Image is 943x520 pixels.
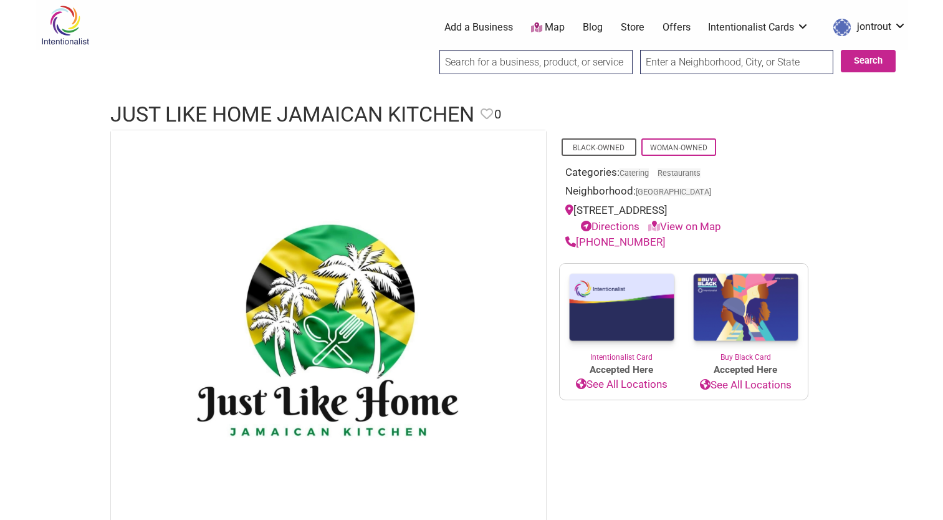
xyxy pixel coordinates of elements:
[650,143,707,152] a: Woman-Owned
[640,50,833,74] input: Enter a Neighborhood, City, or State
[560,264,684,352] img: Intentionalist Card
[620,168,649,178] a: Catering
[36,5,95,46] img: Intentionalist
[565,236,666,248] a: [PHONE_NUMBER]
[481,108,493,120] i: Favorite
[581,220,639,233] a: Directions
[565,165,802,184] div: Categories:
[658,168,701,178] a: Restaurants
[684,264,808,364] a: Buy Black Card
[621,21,644,34] a: Store
[531,21,565,35] a: Map
[663,21,691,34] a: Offers
[708,21,809,34] a: Intentionalist Cards
[573,143,625,152] a: Black-Owned
[565,183,802,203] div: Neighborhood:
[636,188,711,196] span: [GEOGRAPHIC_DATA]
[444,21,513,34] a: Add a Business
[684,363,808,377] span: Accepted Here
[439,50,633,74] input: Search for a business, product, or service
[583,21,603,34] a: Blog
[841,50,896,72] button: Search
[560,264,684,363] a: Intentionalist Card
[110,100,474,130] h1: Just Like Home Jamaican Kitchen
[648,220,721,233] a: View on Map
[560,377,684,393] a: See All Locations
[560,363,684,377] span: Accepted Here
[684,377,808,393] a: See All Locations
[494,105,501,124] span: 0
[565,203,802,234] div: [STREET_ADDRESS]
[827,16,906,39] a: jontrout
[684,264,808,352] img: Buy Black Card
